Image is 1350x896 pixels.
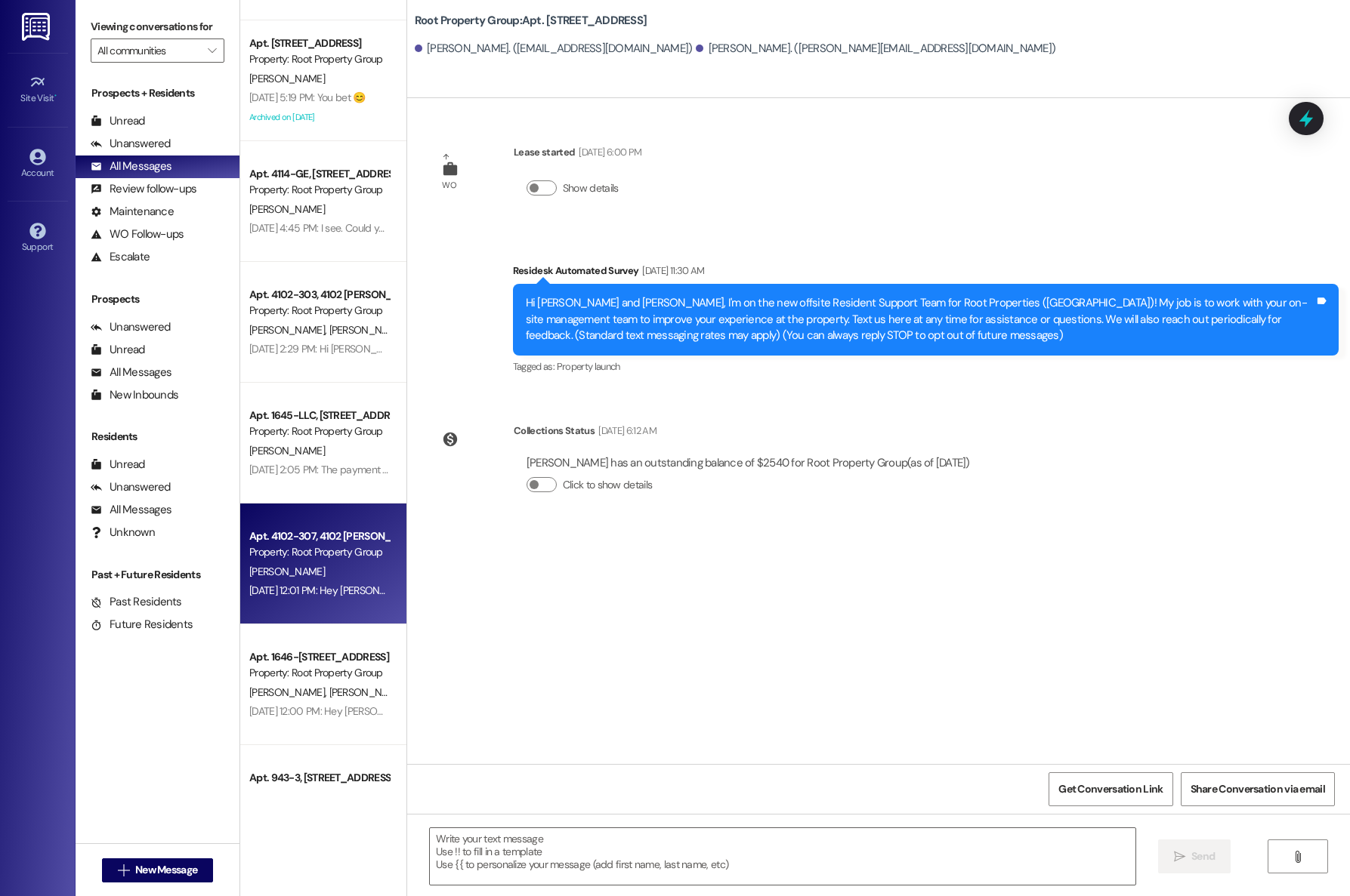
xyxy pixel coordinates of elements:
[249,303,389,319] div: Property: Root Property Group
[442,177,456,193] div: WO
[249,408,389,423] div: Apt. 1645-LLC, [STREET_ADDRESS][PERSON_NAME]
[22,13,53,41] img: ResiDesk Logo
[91,342,145,358] div: Unread
[1292,851,1303,863] i: 
[1191,781,1325,797] span: Share Conversation via email
[249,770,389,786] div: Apt. 943-3, [STREET_ADDRESS][PERSON_NAME]
[91,181,196,197] div: Review follow-ups
[91,136,171,152] div: Unanswered
[91,249,150,265] div: Escalate
[249,35,389,51] div: Apt. [STREET_ADDRESS]
[91,502,171,518] div: All Messages
[513,356,1339,377] div: Tagged as:
[91,319,171,335] div: Unanswered
[249,51,389,67] div: Property: Root Property Group
[76,567,239,583] div: Past + Future Residents
[91,525,155,540] div: Unknown
[249,463,700,476] div: [DATE] 2:05 PM: The payment is reflected once processed. May I know when the payment was made?
[513,263,1339,284] div: Residesk Automated Survey
[329,685,404,699] span: [PERSON_NAME]
[91,365,171,380] div: All Messages
[1174,851,1185,863] i: 
[91,457,145,473] div: Unread
[249,565,325,578] span: [PERSON_NAME]
[8,69,68,110] a: Site Visit •
[696,41,1055,57] div: [PERSON_NAME]. ([PERSON_NAME][EMAIL_ADDRESS][DOMAIN_NAME])
[91,617,193,633] div: Future Residents
[249,221,1145,235] div: [DATE] 4:45 PM: I see. Could you please submit a maintenance request so our team can take a look ...
[249,544,389,560] div: Property: Root Property Group
[248,108,391,127] div: Archived on [DATE]
[1191,848,1215,864] span: Send
[249,202,325,216] span: [PERSON_NAME]
[91,15,224,38] label: Viewing conversations for
[8,144,68,185] a: Account
[514,423,595,439] div: Collections Status
[249,583,1038,597] div: [DATE] 12:01 PM: Hey [PERSON_NAME], thanks for the photo! I'll check to see if we can identify th...
[8,218,68,259] a: Support
[249,786,389,802] div: Property: Root Property Group
[415,13,647,29] b: Root Property Group: Apt. [STREET_ADDRESS]
[249,665,389,681] div: Property: Root Property Group
[514,144,641,165] div: Lease started
[118,864,129,876] i: 
[329,323,404,337] span: [PERSON_NAME]
[91,387,178,403] div: New Inbounds
[638,263,704,279] div: [DATE] 11:30 AM
[91,159,171,174] div: All Messages
[91,204,174,220] div: Maintenance
[91,113,145,129] div: Unread
[249,649,389,665] div: Apt. 1646-[STREET_ADDRESS]
[1049,772,1172,806] button: Get Conversation Link
[135,862,197,878] span: New Message
[595,423,656,439] div: [DATE] 6:12 AM
[249,444,325,457] span: [PERSON_NAME]
[527,455,970,471] div: [PERSON_NAME] has an outstanding balance of $2540 for Root Property Group (as of [DATE])
[1158,839,1231,873] button: Send
[249,685,329,699] span: [PERSON_NAME]
[76,85,239,101] div: Prospects + Residents
[563,477,652,493] label: Click to show details
[91,226,184,242] div: WO Follow-ups
[91,479,171,495] div: Unanswered
[249,528,389,544] div: Apt. 4102-307, 4102 [PERSON_NAME]
[563,180,619,196] label: Show details
[249,287,389,303] div: Apt. 4102-303, 4102 [PERSON_NAME]
[76,291,239,307] div: Prospects
[249,166,389,182] div: Apt. 4114-GE, [STREET_ADDRESS]
[91,594,182,610] div: Past Residents
[557,360,620,373] span: Property launch
[249,323,329,337] span: [PERSON_NAME]
[208,45,216,57] i: 
[1181,772,1335,806] button: Share Conversation via email
[249,72,325,85] span: [PERSON_NAME]
[102,858,214,882] button: New Message
[249,423,389,439] div: Property: Root Property Group
[97,38,200,63] input: All communities
[76,429,239,445] div: Residents
[415,41,693,57] div: [PERSON_NAME]. ([EMAIL_ADDRESS][DOMAIN_NAME])
[1058,781,1163,797] span: Get Conversation Link
[249,91,366,104] div: [DATE] 5:19 PM: You bet 😊
[249,704,1216,718] div: [DATE] 12:00 PM: Hey [PERSON_NAME], it’s great to hear from you, and I’m glad your latest work or...
[249,182,389,198] div: Property: Root Property Group
[526,295,1314,343] div: Hi [PERSON_NAME] and [PERSON_NAME], I'm on the new offsite Resident Support Team for Root Propert...
[54,91,57,101] span: •
[575,144,641,160] div: [DATE] 6:00 PM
